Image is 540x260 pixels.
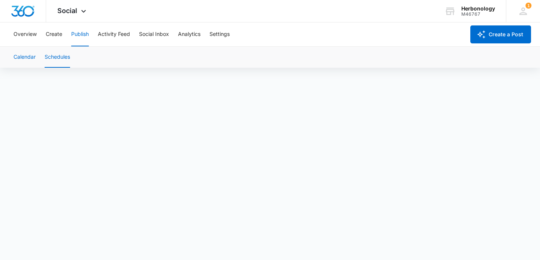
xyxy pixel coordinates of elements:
[178,22,200,46] button: Analytics
[13,47,36,68] button: Calendar
[46,22,62,46] button: Create
[461,6,495,12] div: account name
[98,22,130,46] button: Activity Feed
[525,3,531,9] span: 1
[525,3,531,9] div: notifications count
[13,22,37,46] button: Overview
[139,22,169,46] button: Social Inbox
[461,12,495,17] div: account id
[57,7,77,15] span: Social
[71,22,89,46] button: Publish
[45,47,70,68] button: Schedules
[209,22,230,46] button: Settings
[470,25,531,43] button: Create a Post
